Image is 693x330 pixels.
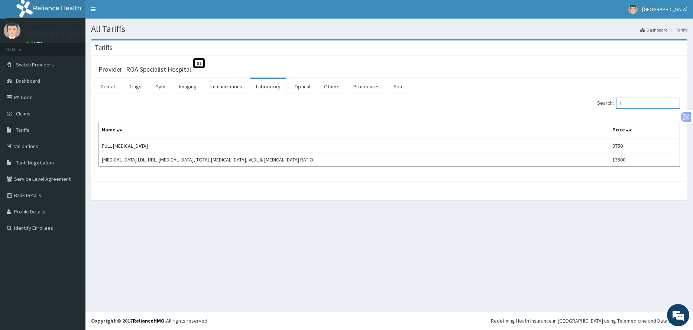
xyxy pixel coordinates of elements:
div: Chat with us now [39,42,125,51]
h1: All Tariffs [91,24,687,34]
span: Switch Providers [16,61,54,68]
a: Others [318,79,346,94]
h3: Tariffs [95,44,112,51]
div: Minimize live chat window [122,4,140,22]
span: Dashboard [16,78,40,84]
a: Procedures [347,79,386,94]
a: Optical [288,79,316,94]
span: Tariffs [16,127,29,133]
a: Dental [95,79,121,94]
a: Drugs [123,79,148,94]
h3: Provider - ROA Specialist Hospital [98,66,191,73]
th: Price [609,122,680,139]
textarea: Type your message and hit 'Enter' [4,203,142,229]
p: [GEOGRAPHIC_DATA] [26,30,87,37]
input: Search: [616,98,680,109]
td: 13500 [609,153,680,167]
span: Claims [16,110,30,117]
a: Immunizations [204,79,248,94]
td: 9750 [609,139,680,153]
td: [MEDICAL_DATA] LDL, HDL, [MEDICAL_DATA], TOTAL [MEDICAL_DATA], VLDL & [MEDICAL_DATA] RATIO [99,153,609,167]
span: We're online! [43,94,103,169]
strong: Copyright © 2017 . [91,317,166,324]
a: Online [26,40,44,46]
span: St [193,58,205,68]
a: RelianceHMO [133,317,165,324]
img: User Image [628,5,638,14]
img: User Image [4,22,20,39]
a: Dashboard [640,27,668,33]
a: Gym [149,79,171,94]
div: Redefining Heath Insurance in [GEOGRAPHIC_DATA] using Telemedicine and Data Science! [491,317,687,324]
label: Search: [597,98,680,109]
a: Imaging [173,79,203,94]
span: [GEOGRAPHIC_DATA] [642,6,687,13]
li: Tariffs [668,27,687,33]
footer: All rights reserved. [85,311,693,330]
a: Spa [388,79,408,94]
td: FULL [MEDICAL_DATA] [99,139,609,153]
th: Name [99,122,609,139]
span: Tariff Negotiation [16,159,54,166]
a: Laboratory [250,79,286,94]
img: d_794563401_company_1708531726252_794563401 [14,37,30,56]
